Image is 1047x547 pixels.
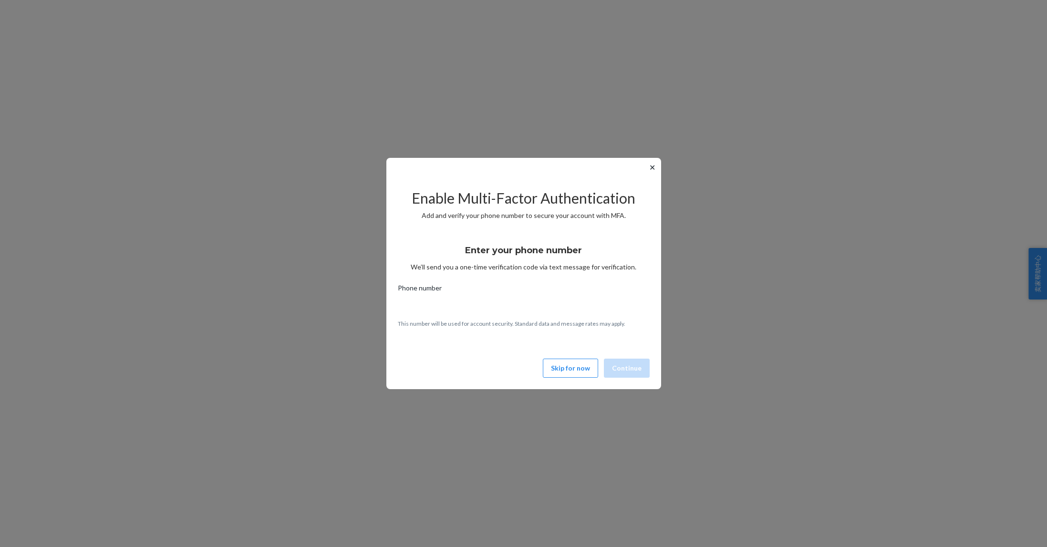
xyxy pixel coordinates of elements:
[398,320,650,328] p: This number will be used for account security. Standard data and message rates may apply.
[604,359,650,378] button: Continue
[398,211,650,220] p: Add and verify your phone number to secure your account with MFA.
[398,283,442,297] span: Phone number
[465,244,582,257] h3: Enter your phone number
[647,162,657,173] button: ✕
[398,190,650,206] h2: Enable Multi-Factor Authentication
[543,359,598,378] button: Skip for now
[398,237,650,272] div: We’ll send you a one-time verification code via text message for verification.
